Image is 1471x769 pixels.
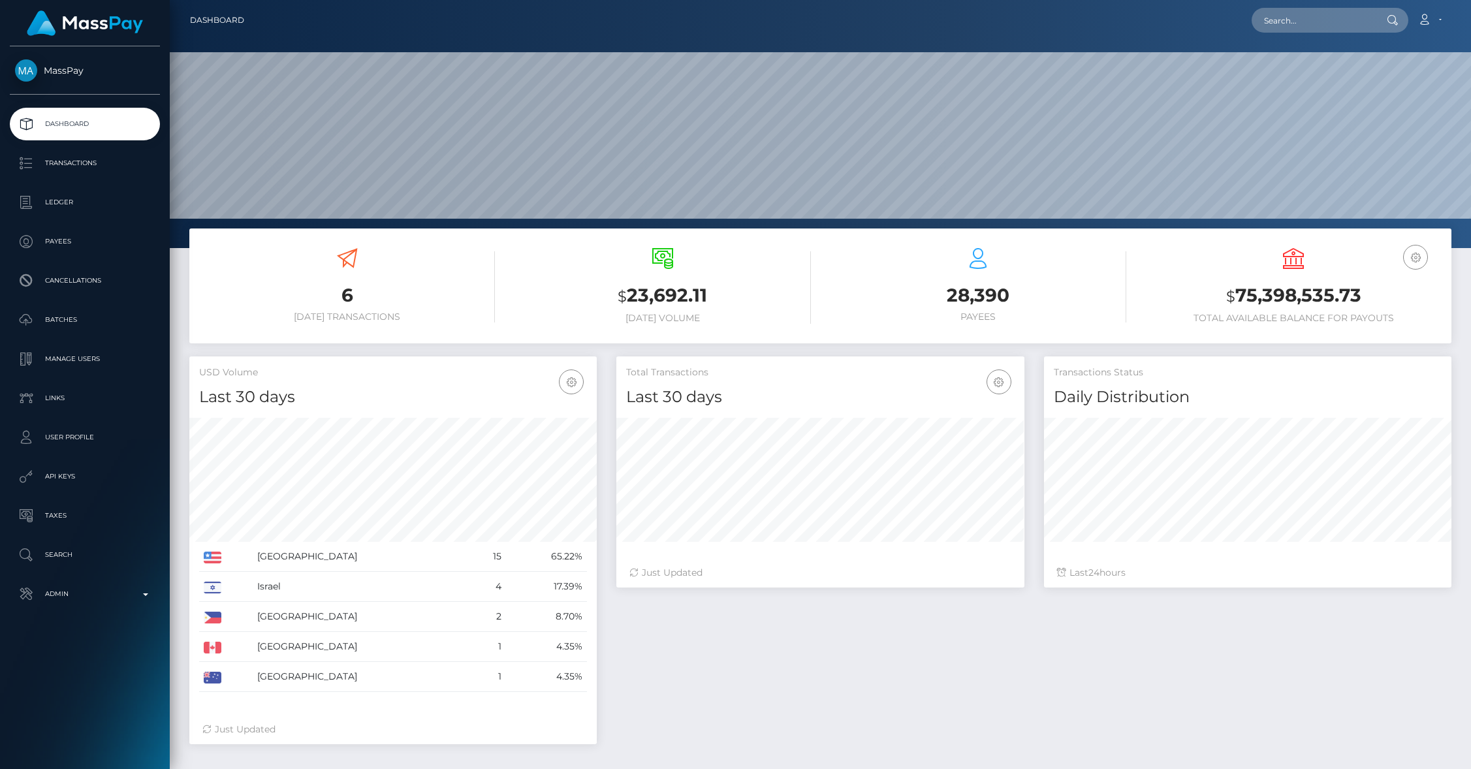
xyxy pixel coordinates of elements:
p: Ledger [15,193,155,212]
td: [GEOGRAPHIC_DATA] [253,662,471,692]
td: 65.22% [506,542,587,572]
a: Transactions [10,147,160,180]
span: MassPay [10,65,160,76]
p: Taxes [15,506,155,526]
a: Ledger [10,186,160,219]
h3: 6 [199,283,495,308]
p: Dashboard [15,114,155,134]
p: Search [15,545,155,565]
a: Links [10,382,160,415]
p: User Profile [15,428,155,447]
h5: Total Transactions [626,366,1014,379]
td: 2 [471,602,506,632]
h6: Total Available Balance for Payouts [1146,313,1442,324]
td: 1 [471,632,506,662]
a: User Profile [10,421,160,454]
td: 1 [471,662,506,692]
td: 4.35% [506,632,587,662]
p: Cancellations [15,271,155,290]
h6: [DATE] Volume [514,313,810,324]
span: 24 [1088,567,1099,578]
p: Payees [15,232,155,251]
h5: USD Volume [199,366,587,379]
a: Batches [10,304,160,336]
p: API Keys [15,467,155,486]
td: [GEOGRAPHIC_DATA] [253,602,471,632]
a: Dashboard [10,108,160,140]
td: [GEOGRAPHIC_DATA] [253,542,471,572]
td: [GEOGRAPHIC_DATA] [253,632,471,662]
div: Just Updated [629,566,1011,580]
img: IL.png [204,582,221,593]
h6: [DATE] Transactions [199,311,495,322]
div: Just Updated [202,723,584,736]
td: 17.39% [506,572,587,602]
a: Manage Users [10,343,160,375]
img: PH.png [204,612,221,623]
img: MassPay Logo [27,10,143,36]
h3: 23,692.11 [514,283,810,309]
h3: 75,398,535.73 [1146,283,1442,309]
p: Transactions [15,153,155,173]
img: MassPay [15,59,37,82]
td: 8.70% [506,602,587,632]
a: Dashboard [190,7,244,34]
a: Search [10,539,160,571]
img: US.png [204,552,221,563]
a: Taxes [10,499,160,532]
p: Manage Users [15,349,155,369]
td: 4 [471,572,506,602]
h5: Transactions Status [1054,366,1442,379]
h3: 28,390 [830,283,1126,308]
input: Search... [1252,8,1374,33]
img: AU.png [204,672,221,683]
p: Links [15,388,155,408]
a: Admin [10,578,160,610]
p: Batches [15,310,155,330]
a: Payees [10,225,160,258]
div: Last hours [1057,566,1438,580]
h6: Payees [830,311,1126,322]
a: Cancellations [10,264,160,297]
a: API Keys [10,460,160,493]
h4: Last 30 days [626,386,1014,409]
td: 15 [471,542,506,572]
img: CA.png [204,642,221,653]
h4: Last 30 days [199,386,587,409]
p: Admin [15,584,155,604]
td: Israel [253,572,471,602]
h4: Daily Distribution [1054,386,1442,409]
td: 4.35% [506,662,587,692]
small: $ [1226,287,1235,306]
small: $ [618,287,627,306]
